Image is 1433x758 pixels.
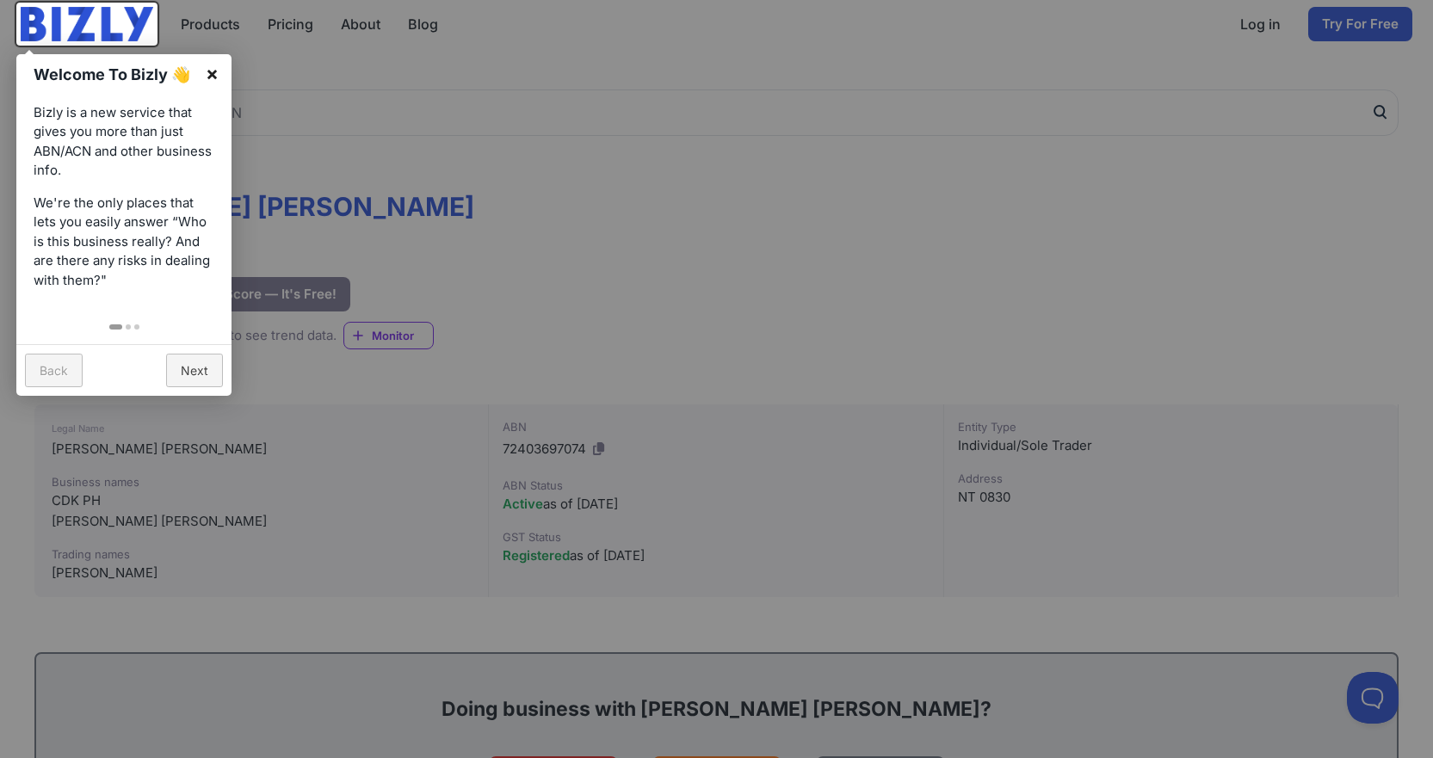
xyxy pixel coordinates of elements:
[34,103,214,181] p: Bizly is a new service that gives you more than just ABN/ACN and other business info.
[193,54,232,93] a: ×
[34,63,196,86] h1: Welcome To Bizly 👋
[25,354,83,387] a: Back
[166,354,223,387] a: Next
[34,194,214,291] p: We're the only places that lets you easily answer “Who is this business really? And are there any...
